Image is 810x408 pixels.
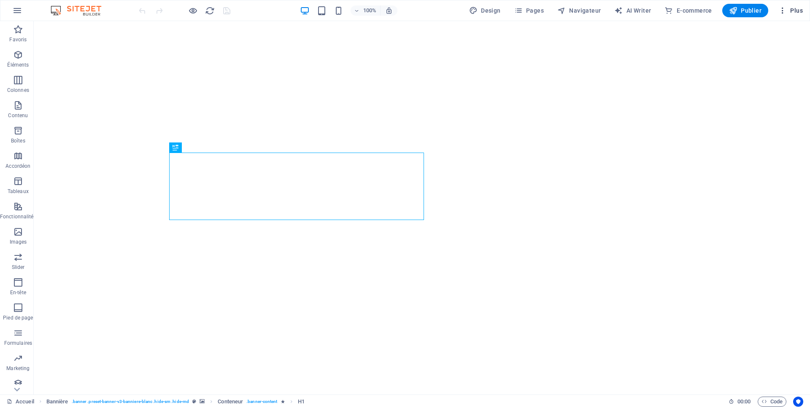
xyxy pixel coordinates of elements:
button: Navigateur [554,4,604,17]
p: Slider [12,264,25,271]
button: Design [466,4,504,17]
span: Pages [514,6,544,15]
span: Code [761,397,783,407]
i: Cet élément contient une animation. [281,399,285,404]
button: 100% [351,5,381,16]
button: Cliquez ici pour quitter le mode Aperçu et poursuivre l'édition. [188,5,198,16]
span: : [743,398,745,405]
div: Design (Ctrl+Alt+Y) [466,4,504,17]
p: En-tête [10,289,26,296]
p: Accordéon [5,163,30,169]
span: 00 00 [737,397,751,407]
p: Contenu [8,112,28,119]
p: Marketing [6,365,30,372]
img: Editor Logo [49,5,112,16]
i: Cet élément est une présélection personnalisable. [192,399,196,404]
button: Usercentrics [793,397,803,407]
button: Code [758,397,786,407]
i: Lors du redimensionnement, ajuster automatiquement le niveau de zoom en fonction de l'appareil sé... [385,7,393,14]
span: Navigateur [557,6,601,15]
span: Publier [729,6,761,15]
p: Tableaux [8,188,29,195]
p: Pied de page [3,314,33,321]
span: Plus [778,6,803,15]
nav: breadcrumb [46,397,305,407]
h6: Durée de la session [729,397,751,407]
p: Boîtes [11,137,25,144]
span: AI Writer [614,6,651,15]
p: Éléments [7,62,29,68]
i: Actualiser la page [205,6,215,16]
p: Formulaires [4,340,32,346]
span: Cliquez pour sélectionner. Double-cliquez pour modifier. [218,397,243,407]
button: AI Writer [611,4,654,17]
p: Favoris [9,36,27,43]
a: Cliquez pour annuler la sélection. Double-cliquez pour ouvrir Pages. [7,397,34,407]
span: Design [469,6,501,15]
h6: 100% [363,5,377,16]
span: Cliquez pour sélectionner. Double-cliquez pour modifier. [298,397,305,407]
button: Plus [775,4,806,17]
p: Images [10,239,27,245]
button: reload [205,5,215,16]
span: E-commerce [664,6,712,15]
button: Pages [511,4,547,17]
i: Cet élément contient un arrière-plan. [200,399,205,404]
span: . banner .preset-banner-v3-banniere-blanc .hide-sm .hide-md [72,397,189,407]
p: Colonnes [7,87,29,94]
button: Publier [722,4,768,17]
span: . banner-content [246,397,277,407]
button: E-commerce [661,4,715,17]
span: Cliquez pour sélectionner. Double-cliquez pour modifier. [46,397,68,407]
